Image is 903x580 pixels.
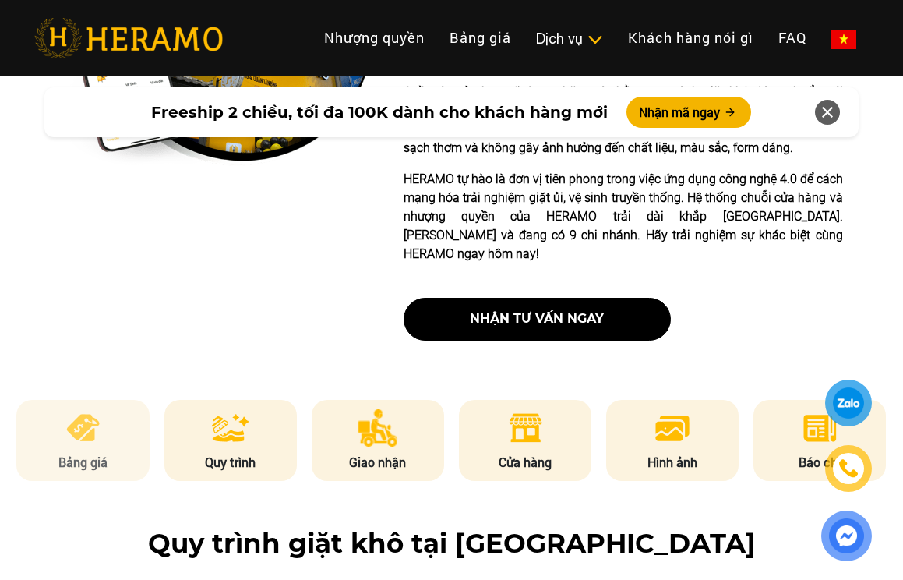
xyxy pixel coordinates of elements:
[404,170,843,263] p: HERAMO tự hào là đơn vị tiên phong trong việc ứng dụng công nghệ 4.0 để cách mạng hóa trải nghiệm...
[654,409,691,447] img: image.png
[616,21,766,55] a: Khách hàng nói gì
[151,101,608,124] span: Freeship 2 chiều, tối đa 100K dành cho khách hàng mới
[404,298,671,341] button: nhận tư vấn ngay
[312,21,437,55] a: Nhượng quyền
[831,30,856,49] img: vn-flag.png
[164,453,297,472] p: Quy trình
[753,453,886,472] p: Báo chí
[212,409,249,447] img: process.png
[827,447,869,490] a: phone-icon
[459,453,591,472] p: Cửa hàng
[587,32,603,48] img: subToggleIcon
[16,453,149,472] p: Bảng giá
[626,97,751,128] button: Nhận mã ngay
[312,453,444,472] p: Giao nhận
[766,21,819,55] a: FAQ
[358,409,398,447] img: delivery.png
[34,528,869,560] h2: Quy trình giặt khô tại [GEOGRAPHIC_DATA]
[606,453,739,472] p: Hình ảnh
[838,458,859,479] img: phone-icon
[437,21,524,55] a: Bảng giá
[34,18,223,58] img: heramo-logo.png
[801,409,839,447] img: news.png
[506,409,545,447] img: store.png
[64,409,102,447] img: pricing.png
[536,28,603,49] div: Dịch vụ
